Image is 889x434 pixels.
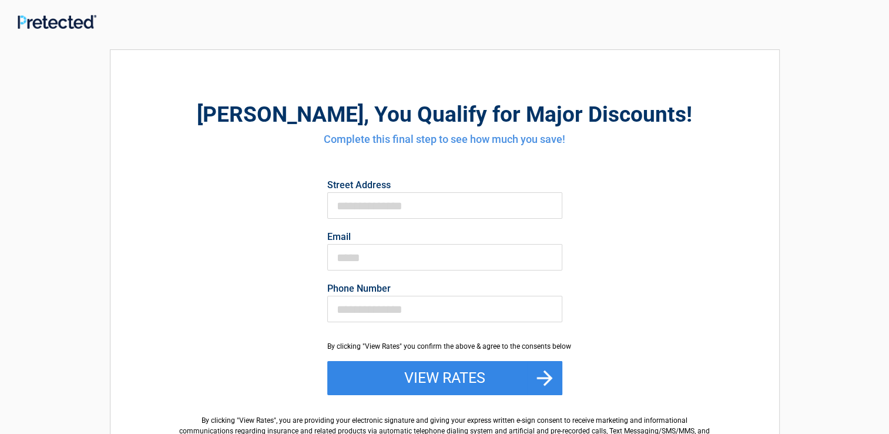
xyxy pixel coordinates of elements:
h4: Complete this final step to see how much you save! [175,132,714,147]
img: Main Logo [18,15,96,29]
label: Street Address [327,181,562,190]
button: View Rates [327,361,562,395]
span: View Rates [239,416,274,425]
h2: , You Qualify for Major Discounts! [175,100,714,129]
div: By clicking "View Rates" you confirm the above & agree to the consents below [327,341,562,352]
span: [PERSON_NAME] [197,102,364,127]
label: Email [327,232,562,242]
label: Phone Number [327,284,562,293]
